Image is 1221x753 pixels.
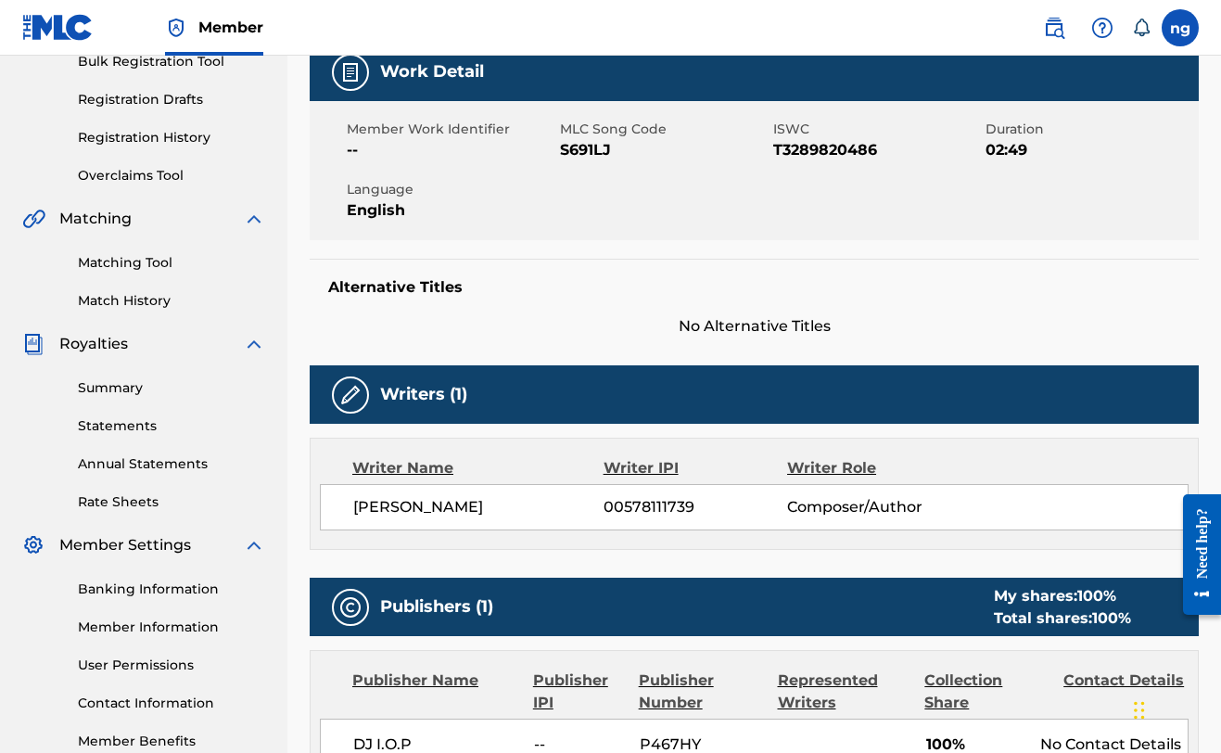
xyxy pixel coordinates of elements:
[243,333,265,355] img: expand
[78,166,265,185] a: Overclaims Tool
[533,670,625,714] div: Publisher IPI
[22,333,45,355] img: Royalties
[198,17,263,38] span: Member
[347,180,555,199] span: Language
[560,139,769,161] span: S691LJ
[1084,9,1121,46] div: Help
[924,670,1049,714] div: Collection Share
[78,580,265,599] a: Banking Information
[1132,19,1151,37] div: Notifications
[59,208,132,230] span: Matching
[986,139,1194,161] span: 02:49
[994,607,1131,630] div: Total shares:
[1077,587,1116,605] span: 100 %
[773,120,982,139] span: ISWC
[1043,17,1065,39] img: search
[560,120,769,139] span: MLC Song Code
[1162,9,1199,46] div: User Menu
[380,61,484,83] h5: Work Detail
[347,199,555,222] span: English
[243,534,265,556] img: expand
[78,618,265,637] a: Member Information
[78,492,265,512] a: Rate Sheets
[328,278,1180,297] h5: Alternative Titles
[353,496,604,518] span: [PERSON_NAME]
[78,90,265,109] a: Registration Drafts
[787,496,954,518] span: Composer/Author
[243,208,265,230] img: expand
[22,14,94,41] img: MLC Logo
[78,378,265,398] a: Summary
[1134,683,1145,738] div: Drag
[78,291,265,311] a: Match History
[22,208,45,230] img: Matching
[78,52,265,71] a: Bulk Registration Tool
[787,457,954,479] div: Writer Role
[1063,670,1189,714] div: Contact Details
[380,384,467,405] h5: Writers (1)
[352,457,604,479] div: Writer Name
[78,416,265,436] a: Statements
[1169,475,1221,633] iframe: Resource Center
[78,656,265,675] a: User Permissions
[604,496,787,518] span: 00578111739
[78,128,265,147] a: Registration History
[347,139,555,161] span: --
[165,17,187,39] img: Top Rightsholder
[78,253,265,273] a: Matching Tool
[78,454,265,474] a: Annual Statements
[347,120,555,139] span: Member Work Identifier
[78,732,265,751] a: Member Benefits
[22,534,45,556] img: Member Settings
[1128,664,1221,753] iframe: Chat Widget
[59,534,191,556] span: Member Settings
[59,333,128,355] span: Royalties
[1036,9,1073,46] a: Public Search
[1092,609,1131,627] span: 100 %
[994,585,1131,607] div: My shares:
[778,670,911,714] div: Represented Writers
[339,596,362,619] img: Publishers
[339,61,362,83] img: Work Detail
[380,596,493,618] h5: Publishers (1)
[339,384,362,406] img: Writers
[986,120,1194,139] span: Duration
[639,670,764,714] div: Publisher Number
[78,694,265,713] a: Contact Information
[773,139,982,161] span: T3289820486
[1091,17,1113,39] img: help
[604,457,787,479] div: Writer IPI
[352,670,519,714] div: Publisher Name
[310,315,1199,338] span: No Alternative Titles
